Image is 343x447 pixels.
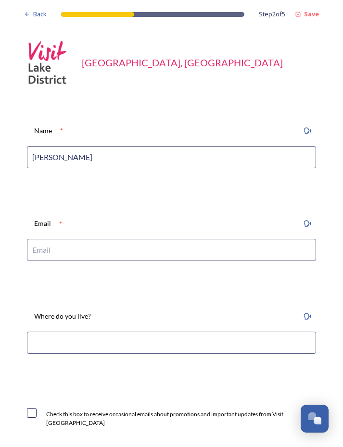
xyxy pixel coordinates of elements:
strong: Save [304,10,319,18]
div: Where do you live? [27,306,98,327]
button: Open Chat [301,405,329,433]
span: Back [33,10,47,19]
div: Name [27,120,59,141]
span: Step 2 of 5 [259,10,285,19]
input: Email [27,239,316,261]
img: Square-VLD-Logo-Pink-Grey.png [24,38,72,87]
div: Check this box to receive occasional emails about promotions and important updates from Visit [GE... [46,410,316,427]
div: [GEOGRAPHIC_DATA], [GEOGRAPHIC_DATA] [82,55,283,70]
input: Name [27,146,316,168]
div: Email [27,213,58,234]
